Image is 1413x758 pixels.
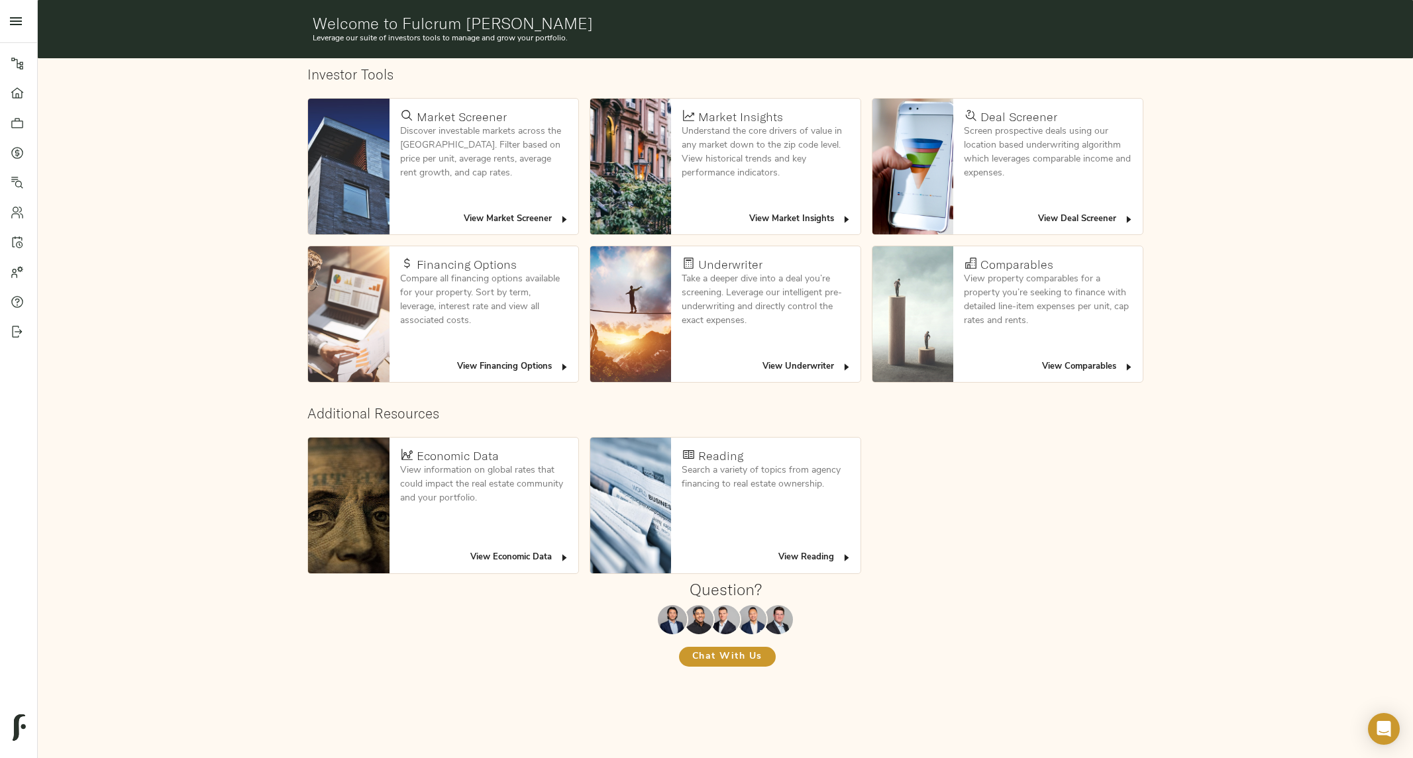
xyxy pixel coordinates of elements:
h4: Economic Data [417,449,499,463]
img: Deal Screener [872,99,953,234]
span: View Market Screener [464,212,570,227]
p: Understand the core drivers of value in any market down to the zip code level. View historical tr... [682,124,850,180]
h2: Additional Resources [307,405,1143,422]
p: Take a deeper dive into a deal you’re screening. Leverage our intelligent pre-underwriting and di... [682,272,850,328]
p: View information on global rates that could impact the real estate community and your portfolio. [400,463,568,505]
p: Compare all financing options available for your property. Sort by term, leverage, interest rate ... [400,272,568,328]
h4: Deal Screener [980,110,1057,124]
h4: Comparables [980,258,1053,272]
button: View Financing Options [454,357,573,377]
button: View Economic Data [467,547,573,568]
h4: Financing Options [417,258,517,272]
img: Comparables [872,246,953,382]
h1: Question? [690,580,762,598]
span: View Reading [778,550,852,565]
button: View Underwriter [759,357,855,377]
h4: Market Insights [698,110,783,124]
img: Financing Options [308,246,389,382]
p: View property comparables for a property you’re seeking to finance with detailed line-item expens... [964,272,1132,328]
span: View Economic Data [470,550,570,565]
div: Open Intercom Messenger [1368,713,1400,745]
img: Economic Data [308,438,389,573]
img: Market Screener [308,99,389,234]
span: Chat With Us [692,649,762,665]
span: View Underwriter [762,359,852,375]
button: View Deal Screener [1035,209,1137,230]
p: Search a variety of topics from agency financing to real estate ownership. [682,463,850,491]
h4: Reading [698,449,743,463]
p: Screen prospective deals using our location based underwriting algorithm which leverages comparab... [964,124,1132,180]
span: View Market Insights [749,212,852,227]
button: View Comparables [1039,357,1137,377]
h2: Investor Tools [307,66,1143,83]
img: Reading [590,438,671,573]
img: Richard Le [737,605,766,634]
button: View Market Screener [460,209,573,230]
span: View Financing Options [457,359,570,375]
img: Underwriter [590,246,671,382]
img: Maxwell Wu [658,605,687,634]
span: View Deal Screener [1038,212,1134,227]
img: Zach Frizzera [711,605,740,634]
h4: Underwriter [698,258,762,272]
p: Leverage our suite of investors tools to manage and grow your portfolio. [313,32,1138,44]
img: Kenneth Mendonça [684,605,713,634]
span: View Comparables [1042,359,1134,375]
img: Market Insights [590,99,671,234]
p: Discover investable markets across the [GEOGRAPHIC_DATA]. Filter based on price per unit, average... [400,124,568,180]
button: View Market Insights [746,209,855,230]
h1: Welcome to Fulcrum [PERSON_NAME] [313,14,1138,32]
button: View Reading [775,547,855,568]
img: Justin Stamp [764,605,793,634]
h4: Market Screener [417,110,507,124]
button: Chat With Us [679,647,776,667]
